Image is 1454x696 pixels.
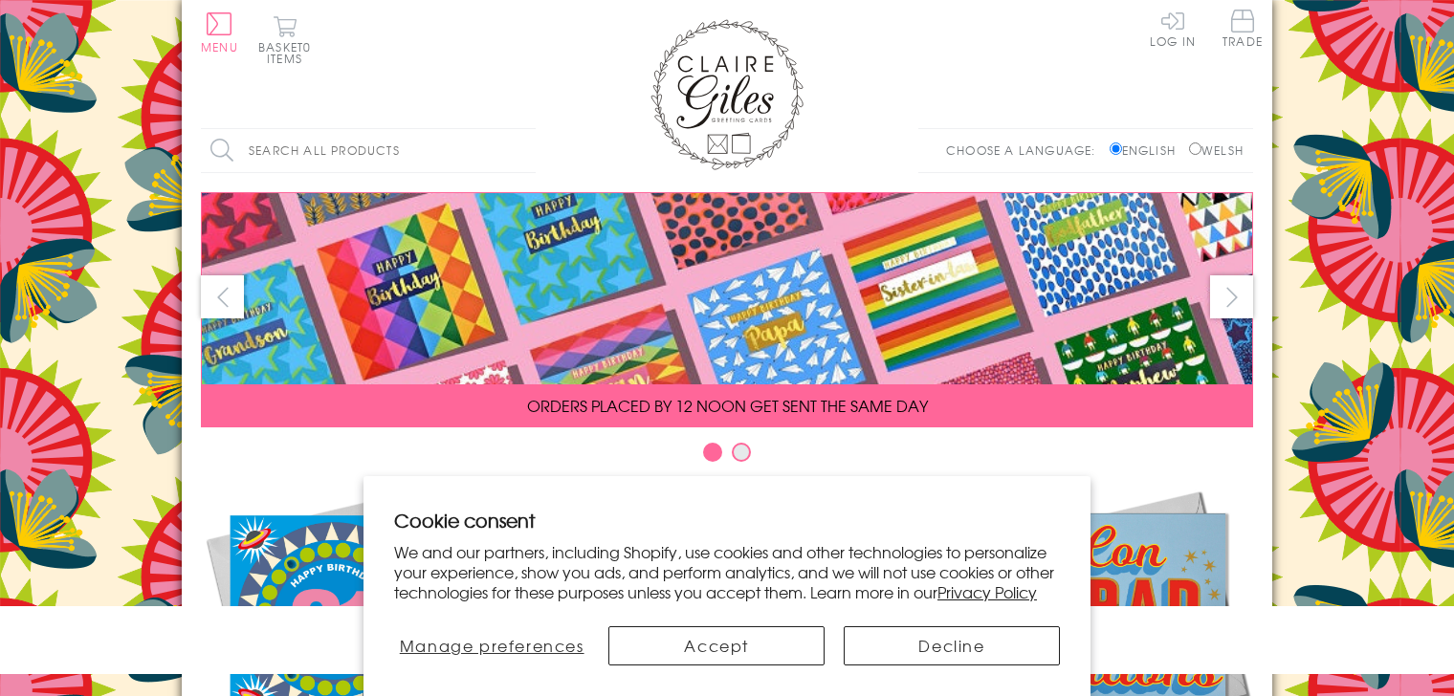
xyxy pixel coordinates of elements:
[201,275,244,318] button: prev
[517,129,536,172] input: Search
[267,38,311,67] span: 0 items
[1223,10,1263,51] a: Trade
[201,442,1253,471] div: Carousel Pagination
[1110,141,1185,159] label: English
[527,394,928,417] span: ORDERS PLACED BY 12 NOON GET SENT THE SAME DAY
[1189,142,1201,155] input: Welsh
[1210,275,1253,318] button: next
[201,38,238,55] span: Menu
[1150,10,1196,47] a: Log In
[1223,10,1263,47] span: Trade
[1110,142,1122,155] input: English
[703,443,722,462] button: Carousel Page 1 (Current Slide)
[201,12,238,53] button: Menu
[400,634,584,657] span: Manage preferences
[394,542,1060,601] p: We and our partners, including Shopify, use cookies and other technologies to personalize your ex...
[394,507,1060,533] h2: Cookie consent
[732,443,751,462] button: Carousel Page 2
[650,19,804,170] img: Claire Giles Greetings Cards
[937,580,1037,603] a: Privacy Policy
[201,129,536,172] input: Search all products
[258,15,311,64] button: Basket0 items
[1189,141,1244,159] label: Welsh
[946,141,1106,159] p: Choose a language:
[844,626,1060,665] button: Decline
[608,626,825,665] button: Accept
[394,626,589,665] button: Manage preferences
